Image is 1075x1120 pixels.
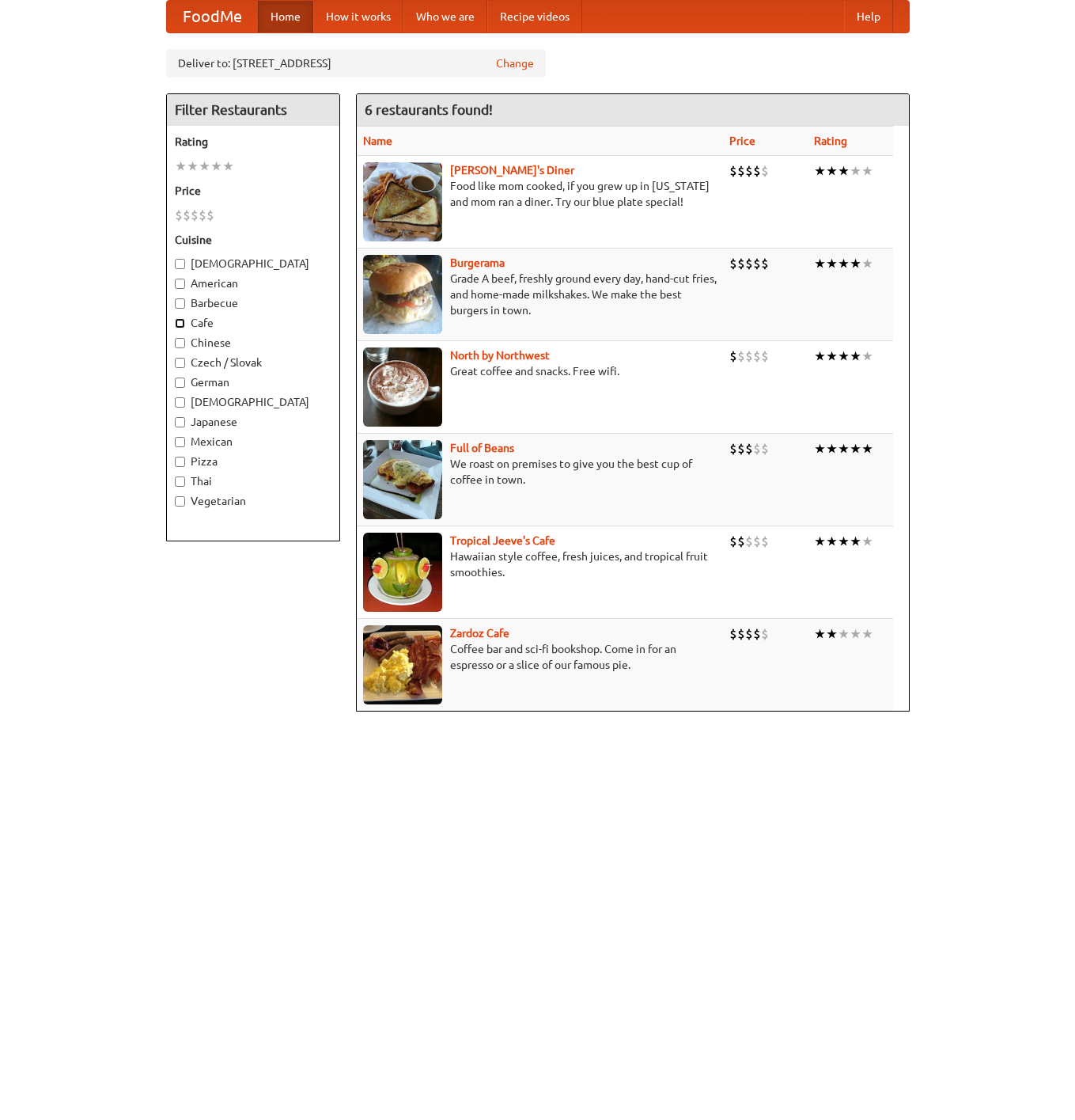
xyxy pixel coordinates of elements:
[737,625,745,643] li: $
[838,347,850,365] li: ★
[850,440,861,457] li: ★
[814,625,826,643] li: ★
[175,338,185,348] input: Chinese
[850,533,861,550] li: ★
[450,534,555,547] a: Tropical Jeeve's Cafe
[838,625,850,643] li: ★
[861,440,873,457] li: ★
[745,162,753,180] li: $
[729,347,737,365] li: $
[838,440,850,457] li: ★
[729,440,737,457] li: $
[175,397,185,408] input: [DEMOGRAPHIC_DATA]
[258,1,313,32] a: Home
[850,162,861,180] li: ★
[210,158,222,175] li: ★
[729,135,755,147] a: Price
[450,442,514,454] a: Full of Beans
[729,255,737,272] li: $
[175,378,185,388] input: German
[363,178,717,210] p: Food like mom cooked, if you grew up in [US_STATE] and mom ran a diner. Try our blue plate special!
[167,1,258,32] a: FoodMe
[761,625,769,643] li: $
[403,1,487,32] a: Who we are
[753,625,761,643] li: $
[363,440,442,519] img: beans.jpg
[745,347,753,365] li: $
[450,164,574,177] a: [PERSON_NAME]'s Diner
[753,533,761,550] li: $
[222,158,234,175] li: ★
[761,347,769,365] li: $
[761,255,769,272] li: $
[861,533,873,550] li: ★
[175,134,331,150] h5: Rating
[826,625,838,643] li: ★
[861,162,873,180] li: ★
[496,55,534,71] a: Change
[166,49,546,78] div: Deliver to: [STREET_ADDRESS]
[450,349,550,362] a: North by Northwest
[861,255,873,272] li: ★
[175,358,185,368] input: Czech / Slovak
[838,255,850,272] li: ★
[365,102,493,117] ng-pluralize: 6 restaurants found!
[175,457,185,467] input: Pizza
[450,627,509,640] a: Zardoz Cafe
[753,347,761,365] li: $
[175,394,331,410] label: [DEMOGRAPHIC_DATA]
[838,533,850,550] li: ★
[745,625,753,643] li: $
[175,207,183,224] li: $
[175,232,331,248] h5: Cuisine
[814,162,826,180] li: ★
[175,437,185,447] input: Mexican
[175,355,331,370] label: Czech / Slovak
[313,1,403,32] a: How it works
[191,207,199,224] li: $
[175,256,331,271] label: [DEMOGRAPHIC_DATA]
[175,335,331,351] label: Chinese
[729,533,737,550] li: $
[826,162,838,180] li: ★
[175,275,331,291] label: American
[167,94,339,126] h4: Filter Restaurants
[745,440,753,457] li: $
[175,454,331,469] label: Pizza
[363,135,392,147] a: Name
[838,162,850,180] li: ★
[826,255,838,272] li: ★
[199,207,206,224] li: $
[175,298,185,309] input: Barbecue
[814,440,826,457] li: ★
[363,625,442,704] img: zardoz.jpg
[761,162,769,180] li: $
[753,440,761,457] li: $
[737,440,745,457] li: $
[450,256,505,269] a: Burgerama
[814,255,826,272] li: ★
[175,414,331,430] label: Japanese
[487,1,582,32] a: Recipe videos
[761,440,769,457] li: $
[175,476,185,487] input: Thai
[175,158,187,175] li: ★
[753,162,761,180] li: $
[175,417,185,427] input: Japanese
[737,533,745,550] li: $
[861,625,873,643] li: ★
[826,533,838,550] li: ★
[850,625,861,643] li: ★
[814,347,826,365] li: ★
[814,533,826,550] li: ★
[363,363,717,379] p: Great coffee and snacks. Free wifi.
[737,255,745,272] li: $
[363,533,442,612] img: jeeves.jpg
[363,271,717,318] p: Grade A beef, freshly ground every day, hand-cut fries, and home-made milkshakes. We make the bes...
[175,295,331,311] label: Barbecue
[199,158,210,175] li: ★
[745,533,753,550] li: $
[175,315,331,331] label: Cafe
